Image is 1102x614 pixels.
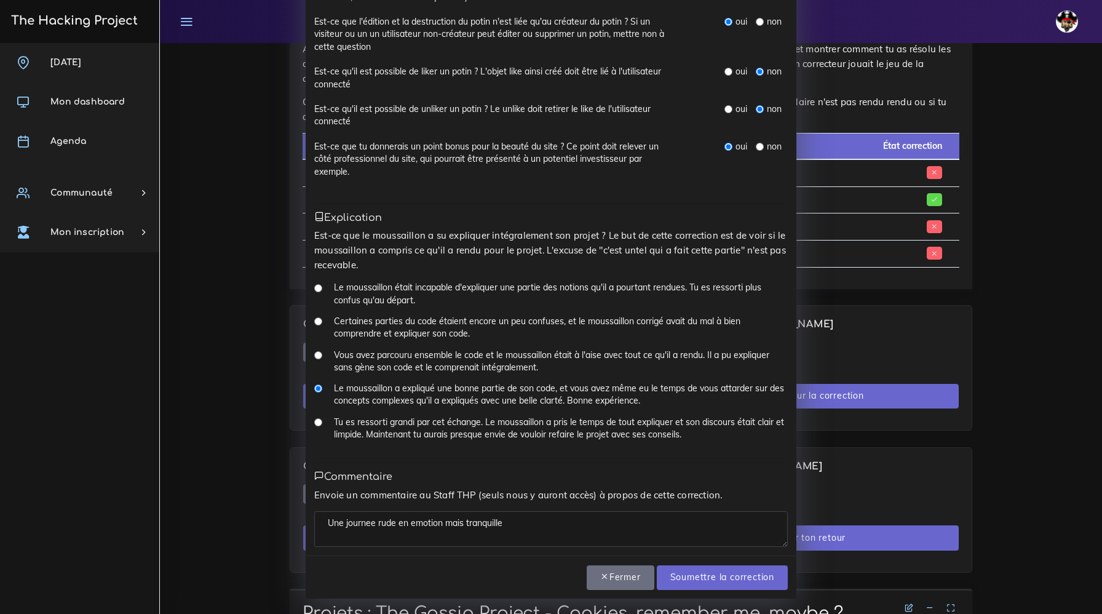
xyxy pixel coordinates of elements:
[587,565,654,591] button: Fermer
[314,212,788,224] h5: Explication
[735,140,747,153] label: oui
[735,65,747,78] label: oui
[735,15,747,28] label: oui
[314,15,665,53] label: Est-ce que l'édition et la destruction du potin n'est liée qu'au créateur du potin ? Si un visite...
[314,471,788,483] h5: Commentaire
[314,65,665,90] label: Est-ce qu'il est possible de liker un potin ? L'objet like ainsi créé doit être lié à l'utilisate...
[767,65,782,78] label: non
[657,565,788,591] input: Soumettre la correction
[314,488,788,503] p: Envoie un commentaire au Staff THP (seuls nous y auront accès) à propos de cette correction.
[334,416,788,441] label: Tu es ressorti grandi par cet échange. Le moussaillon a pris le temps de tout expliquer et son di...
[767,140,782,153] label: non
[767,15,782,28] label: non
[314,228,788,273] p: Est-ce que le moussaillon a su expliquer intégralement son projet ? Le but de cette correction es...
[767,103,782,115] label: non
[334,382,788,407] label: Le moussaillon a expliqué une bonne partie de son code, et vous avez même eu le temps de vous att...
[735,103,747,115] label: oui
[334,281,788,306] label: Le moussaillon était incapable d'expliquer une partie des notions qu'il a pourtant rendues. Tu es...
[314,140,665,178] label: Est-ce que tu donnerais un point bonus pour la beauté du site ? Ce point doit relever un côté pro...
[334,315,788,340] label: Certaines parties du code étaient encore un peu confuses, et le moussaillon corrigé avait du mal ...
[334,349,788,374] label: Vous avez parcouru ensemble le code et le moussaillon était à l'aise avec tout ce qu'il a rendu. ...
[314,103,665,128] label: Est-ce qu'il est possible de unliker un potin ? Le unlike doit retirer le like de l'utilisateur c...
